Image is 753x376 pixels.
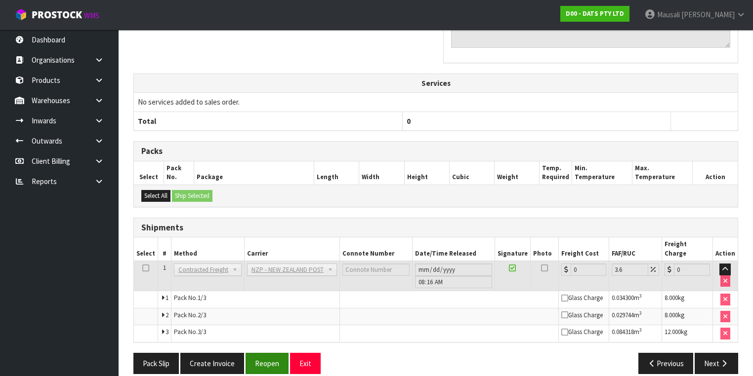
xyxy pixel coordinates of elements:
[359,161,404,185] th: Width
[178,264,228,276] span: Contracted Freight
[141,190,170,202] button: Select All
[609,237,662,261] th: FAF/RUC
[638,353,694,374] button: Previous
[163,263,166,272] span: 1
[559,237,609,261] th: Freight Cost
[571,263,606,276] input: Freight Cost
[251,264,324,276] span: NZP - NEW ZEALAND POST
[290,353,321,374] button: Exit
[134,93,738,112] td: No services added to sales order.
[639,293,642,299] sup: 3
[530,237,558,261] th: Photo
[166,294,168,302] span: 1
[141,147,730,156] h3: Packs
[134,237,158,261] th: Select
[681,10,735,19] span: [PERSON_NAME]
[560,6,629,22] a: D00 - DATS PTY LTD
[566,9,624,18] strong: D00 - DATS PTY LTD
[342,263,410,276] input: Connote Number
[609,325,662,342] td: m
[662,308,712,325] td: kg
[495,237,530,261] th: Signature
[180,353,244,374] button: Create Invoice
[639,327,642,333] sup: 3
[612,328,634,336] span: 0.084318
[413,237,495,261] th: Date/Time Released
[171,308,340,325] td: Pack No.
[657,10,680,19] span: Mausali
[407,116,411,126] span: 0
[133,353,179,374] button: Pack Slip
[141,223,730,232] h3: Shipments
[609,291,662,308] td: m
[198,311,206,319] span: 2/3
[693,161,738,185] th: Action
[246,353,289,374] button: Reopen
[665,328,681,336] span: 12.000
[198,328,206,336] span: 3/3
[32,8,82,21] span: ProStock
[164,161,194,185] th: Pack No.
[314,161,359,185] th: Length
[84,11,99,20] small: WMS
[495,161,540,185] th: Weight
[245,237,340,261] th: Carrier
[561,294,603,302] span: Glass Charge
[612,311,634,319] span: 0.029744
[449,161,494,185] th: Cubic
[612,294,634,302] span: 0.034300
[662,325,712,342] td: kg
[171,237,245,261] th: Method
[404,161,449,185] th: Height
[134,112,402,130] th: Total
[609,308,662,325] td: m
[15,8,27,21] img: cube-alt.png
[572,161,632,185] th: Min. Temperature
[632,161,693,185] th: Max. Temperature
[134,74,738,93] th: Services
[665,311,678,319] span: 8.000
[171,325,340,342] td: Pack No.
[695,353,738,374] button: Next
[194,161,314,185] th: Package
[158,237,171,261] th: #
[340,237,413,261] th: Connote Number
[166,311,168,319] span: 2
[639,310,642,316] sup: 3
[662,291,712,308] td: kg
[134,161,164,185] th: Select
[172,190,212,202] button: Ship Selected
[540,161,572,185] th: Temp. Required
[171,291,340,308] td: Pack No.
[612,263,648,276] input: Freight Adjustment
[674,263,710,276] input: Freight Charge
[561,328,603,336] span: Glass Charge
[712,237,738,261] th: Action
[166,328,168,336] span: 3
[198,294,206,302] span: 1/3
[561,311,603,319] span: Glass Charge
[665,294,678,302] span: 8.000
[662,237,712,261] th: Freight Charge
